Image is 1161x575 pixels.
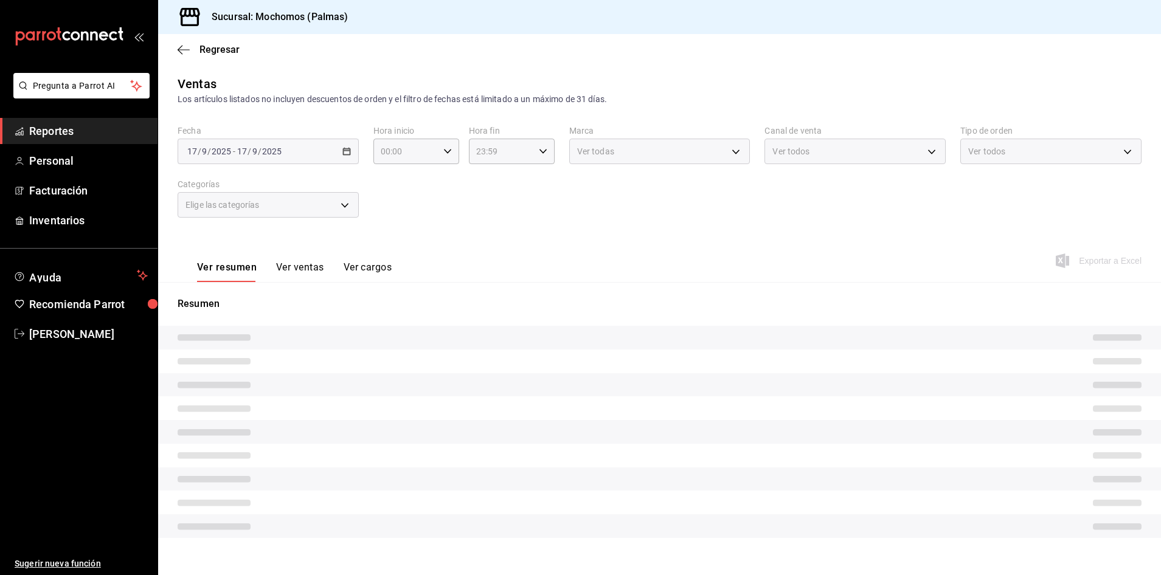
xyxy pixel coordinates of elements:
input: ---- [262,146,282,156]
span: Reportes [29,123,148,139]
span: Pregunta a Parrot AI [33,80,131,92]
label: Canal de venta [764,126,946,135]
span: Ver todos [772,145,809,157]
span: Ayuda [29,268,132,283]
label: Tipo de orden [960,126,1142,135]
label: Hora fin [469,126,555,135]
a: Pregunta a Parrot AI [9,88,150,101]
span: Sugerir nueva función [15,557,148,570]
span: Ver todos [968,145,1005,157]
button: open_drawer_menu [134,32,144,41]
label: Hora inicio [373,126,459,135]
input: -- [252,146,258,156]
span: Elige las categorías [185,199,260,211]
input: -- [201,146,207,156]
span: Recomienda Parrot [29,296,148,312]
button: Ver resumen [197,261,257,282]
span: / [248,146,251,156]
label: Categorías [178,180,359,188]
button: Ver cargos [344,261,392,282]
input: -- [237,146,248,156]
button: Regresar [178,44,240,55]
span: [PERSON_NAME] [29,326,148,342]
input: -- [187,146,198,156]
h3: Sucursal: Mochomos (Palmas) [202,10,348,24]
span: Inventarios [29,212,148,229]
input: ---- [211,146,232,156]
div: navigation tabs [197,261,392,282]
span: / [207,146,211,156]
p: Resumen [178,297,1142,311]
span: Personal [29,153,148,169]
button: Pregunta a Parrot AI [13,73,150,98]
label: Fecha [178,126,359,135]
label: Marca [569,126,750,135]
span: / [198,146,201,156]
span: Regresar [199,44,240,55]
span: / [258,146,262,156]
span: Facturación [29,182,148,199]
div: Los artículos listados no incluyen descuentos de orden y el filtro de fechas está limitado a un m... [178,93,1142,106]
span: - [233,146,235,156]
div: Ventas [178,75,217,93]
button: Ver ventas [276,261,324,282]
span: Ver todas [577,145,614,157]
